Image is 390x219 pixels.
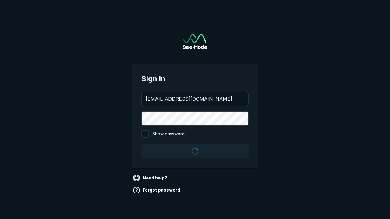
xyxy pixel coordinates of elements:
a: Need help? [132,173,170,183]
img: See-Mode Logo [183,34,207,49]
input: your@email.com [142,92,248,106]
span: Sign in [141,73,249,84]
a: Go to sign in [183,34,207,49]
a: Forgot password [132,185,183,195]
span: Show password [152,130,185,138]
